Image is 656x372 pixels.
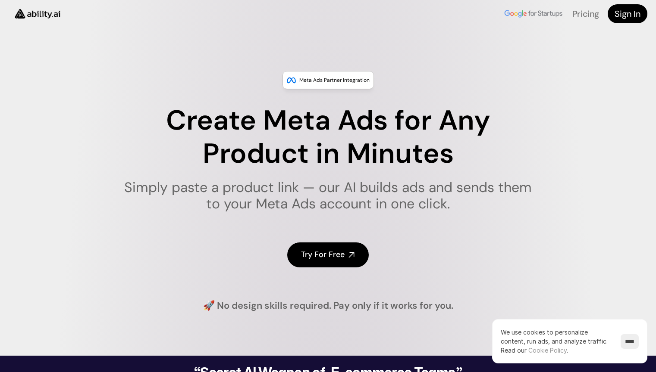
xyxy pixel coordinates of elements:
span: Read our . [501,347,568,354]
h4: Sign In [615,8,640,20]
h1: Create Meta Ads for Any Product in Minutes [119,104,537,170]
h1: Simply paste a product link — our AI builds ads and sends them to your Meta Ads account in one cl... [119,179,537,212]
h4: 🚀 No design skills required. Pay only if it works for you. [203,299,453,313]
h4: Try For Free [301,249,345,260]
a: Try For Free [287,242,369,267]
a: Pricing [572,8,599,19]
a: Cookie Policy [528,347,567,354]
a: Sign In [608,4,647,23]
p: We use cookies to personalize content, run ads, and analyze traffic. [501,328,612,355]
p: Meta Ads Partner Integration [299,76,370,84]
